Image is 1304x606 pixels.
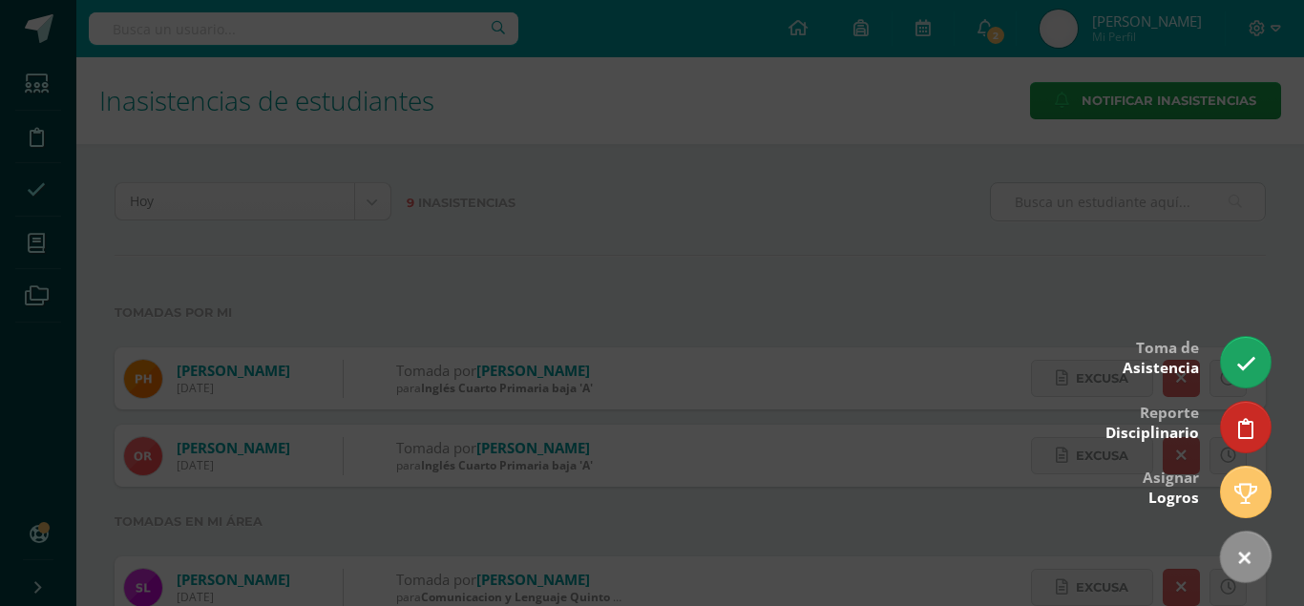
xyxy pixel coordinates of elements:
span: Disciplinario [1105,423,1199,443]
span: Logros [1148,488,1199,508]
div: Reporte [1105,390,1199,452]
span: Asistencia [1123,358,1199,378]
div: Toma de [1123,325,1199,387]
div: Asignar [1143,455,1199,517]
